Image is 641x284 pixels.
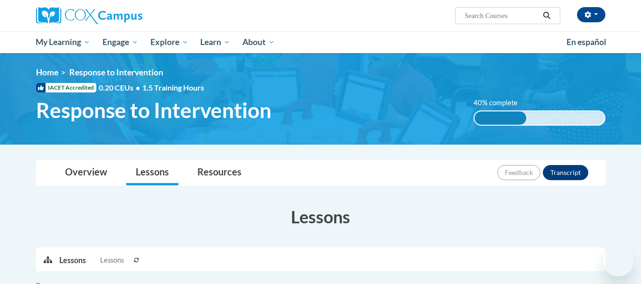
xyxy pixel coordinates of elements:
a: My Learning [30,31,97,53]
a: Learn [194,31,236,53]
a: Engage [96,31,144,53]
span: My Learning [36,37,90,48]
a: En español [560,32,613,52]
span: Explore [150,37,188,48]
button: Search [539,10,554,21]
button: Transcript [543,165,588,180]
button: Feedback [497,165,540,180]
a: Overview [56,160,117,185]
span: IACET Accredited [36,83,96,92]
a: Lessons [126,160,178,185]
div: Main menu [22,31,620,53]
img: Cox Campus [36,7,142,24]
span: About [242,37,275,48]
h3: Lessons [36,205,605,229]
span: Response to Intervention [36,98,271,123]
span: Lessons [100,255,124,266]
span: Response to Intervention [69,67,163,77]
a: About [236,31,281,53]
p: Lessons [59,255,86,266]
div: 40% complete [474,111,526,125]
input: Search Courses [464,10,539,21]
a: Explore [144,31,195,53]
span: Engage [102,37,138,48]
a: Resources [188,160,251,185]
span: En español [567,37,606,47]
a: Home [36,67,58,77]
a: Cox Campus [36,7,216,24]
label: 40% complete [474,98,528,108]
span: Learn [200,37,230,48]
button: Account Settings [577,7,605,22]
span: • [136,83,140,92]
span: 0.20 CEUs [99,82,142,93]
span: 1.5 Training Hours [142,83,204,92]
iframe: Button to launch messaging window [603,246,633,276]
